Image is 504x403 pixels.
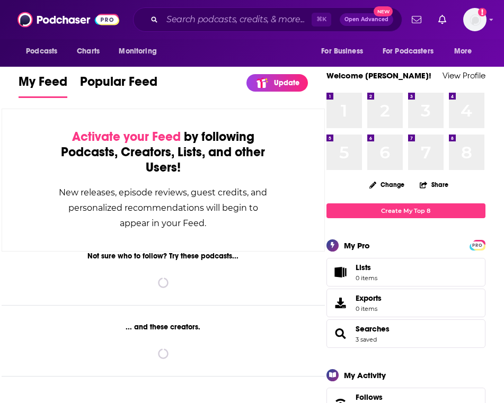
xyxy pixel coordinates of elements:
a: Create My Top 8 [326,203,485,218]
a: Show notifications dropdown [408,11,426,29]
button: open menu [314,41,376,61]
a: Show notifications dropdown [434,11,450,29]
span: Logged in as mgalandak [463,8,487,31]
a: View Profile [443,70,485,80]
button: open menu [447,41,485,61]
span: Exports [330,295,351,310]
button: open menu [111,41,170,61]
input: Search podcasts, credits, & more... [162,11,312,28]
button: Open AdvancedNew [340,13,393,26]
div: by following Podcasts, Creators, Lists, and other Users! [55,129,271,175]
div: My Pro [344,240,370,250]
a: Searches [330,326,351,341]
span: 0 items [356,274,377,282]
img: User Profile [463,8,487,31]
div: Search podcasts, credits, & more... [133,7,402,32]
span: Podcasts [26,44,57,59]
a: My Feed [19,74,67,98]
button: Change [363,178,411,191]
span: My Feed [19,74,67,96]
div: New releases, episode reviews, guest credits, and personalized recommendations will begin to appe... [55,185,271,231]
a: Welcome [PERSON_NAME]! [326,70,431,80]
span: Exports [356,293,382,303]
a: Lists [326,258,485,286]
span: Lists [356,263,377,272]
span: Searches [326,319,485,348]
a: Update [246,74,308,92]
button: open menu [376,41,449,61]
span: For Podcasters [383,44,434,59]
span: More [454,44,472,59]
div: My Activity [344,370,386,380]
button: open menu [19,41,71,61]
span: Open Advanced [344,17,388,22]
p: Update [274,78,299,87]
a: Exports [326,289,485,317]
button: Share [419,174,449,195]
span: Lists [356,263,371,272]
a: 3 saved [356,336,377,343]
span: ⌘ K [312,13,331,26]
button: Show profile menu [463,8,487,31]
span: Activate your Feed [72,129,181,145]
span: Lists [330,265,351,280]
a: Charts [70,41,106,61]
img: Podchaser - Follow, Share and Rate Podcasts [17,10,119,30]
span: Charts [77,44,100,59]
span: PRO [471,241,484,249]
span: 0 items [356,305,382,312]
div: ... and these creators. [2,323,324,332]
svg: Add a profile image [478,8,487,16]
span: New [374,6,393,16]
a: Popular Feed [80,74,157,98]
a: Searches [356,324,390,334]
span: For Business [321,44,363,59]
span: Follows [356,392,383,402]
a: PRO [471,240,484,248]
div: Not sure who to follow? Try these podcasts... [2,252,324,261]
span: Popular Feed [80,74,157,96]
a: Follows [356,392,453,402]
span: Monitoring [119,44,156,59]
